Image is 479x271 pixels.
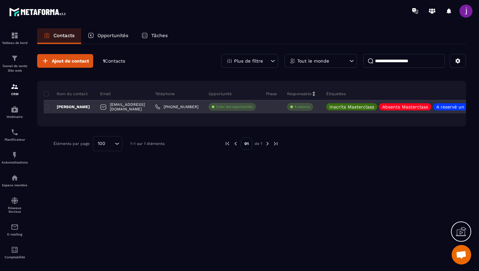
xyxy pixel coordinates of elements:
[234,59,263,63] p: Plus de filtre
[382,105,428,109] p: Absents Masterclass
[326,91,346,96] p: Étiquettes
[37,28,81,44] a: Contacts
[2,78,28,101] a: formationformationCRM
[233,141,239,147] img: prev
[2,115,28,119] p: Webinaire
[2,92,28,96] p: CRM
[11,223,19,231] img: email
[436,105,478,109] p: A reservé un appel
[11,246,19,254] img: accountant
[2,241,28,264] a: accountantaccountantComptabilité
[37,54,93,68] button: Ajout de contact
[2,64,28,73] p: Tunnel de vente Site web
[11,197,19,205] img: social-network
[95,140,108,147] span: 100
[2,161,28,164] p: Automatisations
[2,50,28,78] a: formationformationTunnel de vente Site web
[452,245,471,264] div: Ouvrir le chat
[11,32,19,39] img: formation
[2,123,28,146] a: schedulerschedulerPlanificateur
[254,141,262,146] p: de 1
[44,91,88,96] p: Nom du contact
[2,27,28,50] a: formationformationTableau de bord
[97,33,128,38] p: Opportunités
[155,104,198,109] a: [PHONE_NUMBER]
[52,58,89,64] span: Ajout de contact
[11,128,19,136] img: scheduler
[329,105,374,109] p: Inscrits Masterclass
[225,141,230,147] img: prev
[2,192,28,218] a: social-networksocial-networkRéseaux Sociaux
[100,91,111,96] p: Email
[155,91,175,96] p: Téléphone
[216,105,253,109] p: Créer des opportunités
[151,33,168,38] p: Tâches
[273,141,279,147] img: next
[2,41,28,45] p: Tableau de bord
[265,141,270,147] img: next
[108,140,113,147] input: Search for option
[130,141,165,146] p: 1-1 sur 1 éléments
[2,101,28,123] a: automationsautomationsWebinaire
[105,58,125,64] span: Contacts
[2,206,28,213] p: Réseaux Sociaux
[2,233,28,236] p: E-mailing
[11,54,19,62] img: formation
[2,146,28,169] a: automationsautomationsAutomatisations
[241,137,252,150] p: 01
[93,136,122,151] div: Search for option
[266,91,277,96] p: Phase
[11,83,19,91] img: formation
[2,255,28,259] p: Comptabilité
[297,59,329,63] p: Tout le monde
[2,169,28,192] a: automationsautomationsEspace membre
[135,28,174,44] a: Tâches
[53,141,90,146] p: Éléments par page
[209,91,232,96] p: Opportunité
[11,174,19,182] img: automations
[9,6,68,18] img: logo
[103,58,125,64] p: 1
[53,33,75,38] p: Contacts
[2,183,28,187] p: Espace membre
[2,138,28,141] p: Planificateur
[295,105,310,109] p: À associe
[11,106,19,113] img: automations
[2,218,28,241] a: emailemailE-mailing
[81,28,135,44] a: Opportunités
[44,104,90,109] p: [PERSON_NAME]
[11,151,19,159] img: automations
[287,91,312,96] p: Responsable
